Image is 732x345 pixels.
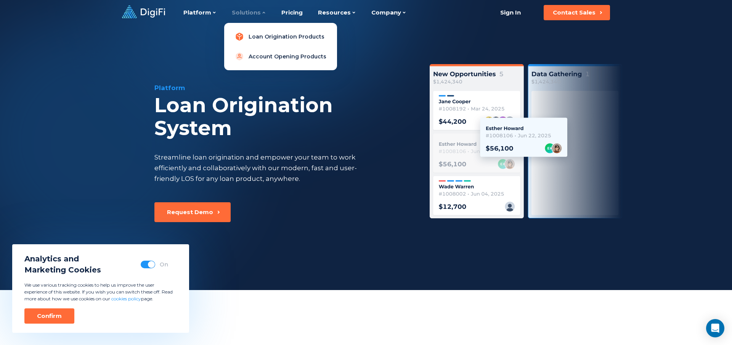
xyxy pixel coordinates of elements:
[154,94,411,140] div: Loan Origination System
[544,5,610,20] button: Contact Sales
[24,282,177,302] p: We use various tracking cookies to help us improve the user experience of this website. If you wi...
[37,312,62,320] div: Confirm
[24,264,101,276] span: Marketing Cookies
[553,9,596,16] div: Contact Sales
[24,308,74,324] button: Confirm
[230,49,331,64] a: Account Opening Products
[154,202,231,222] button: Request Demo
[111,296,141,301] a: cookies policy
[24,253,101,264] span: Analytics and
[154,83,411,92] div: Platform
[706,319,724,337] div: Open Intercom Messenger
[160,261,168,268] div: On
[154,152,371,184] div: Streamline loan origination and empower your team to work efficiently and collaboratively with ou...
[167,208,213,216] div: Request Demo
[491,5,530,20] a: Sign In
[230,29,331,44] a: Loan Origination Products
